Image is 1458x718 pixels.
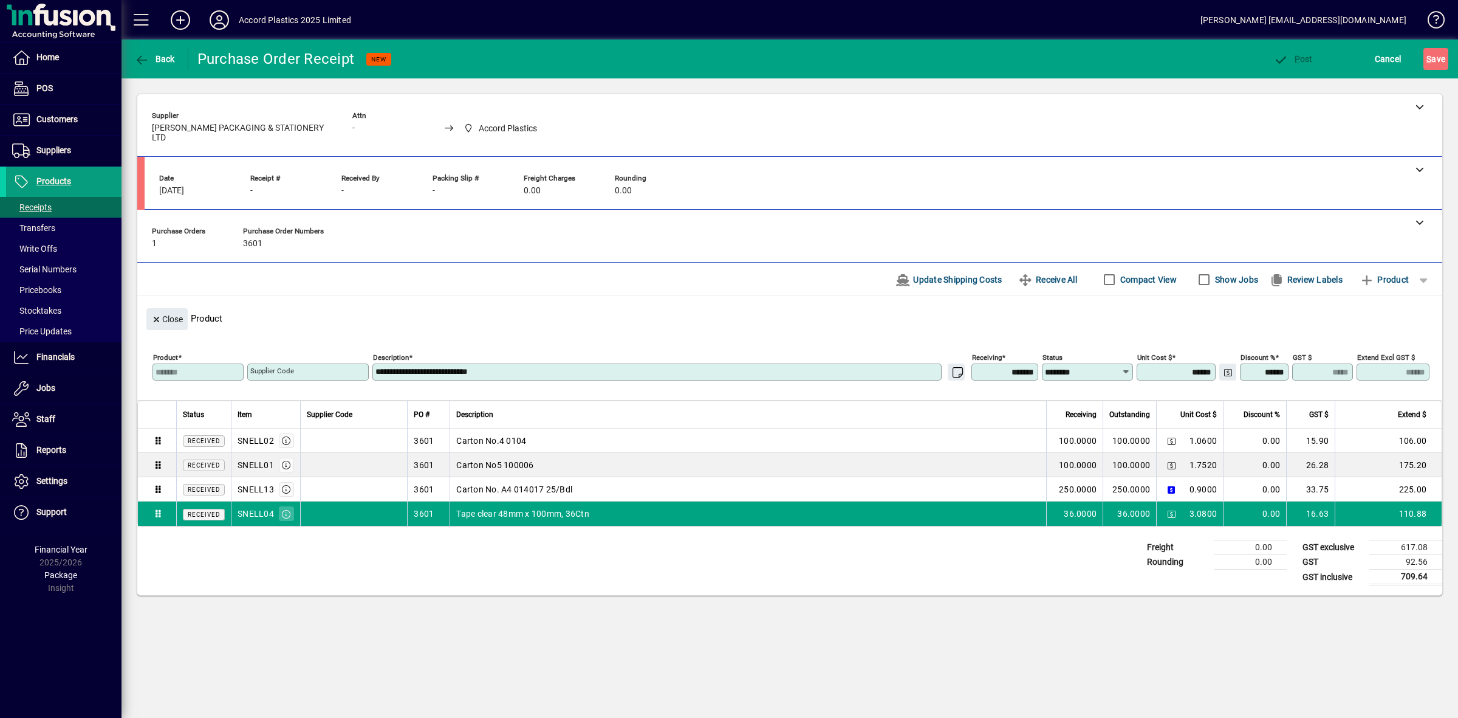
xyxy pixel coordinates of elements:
mat-label: Extend excl GST $ [1357,353,1415,362]
span: Home [36,52,59,62]
span: Supplier Code [307,408,352,421]
span: [DATE] [159,186,184,196]
mat-label: Status [1042,353,1063,362]
label: Compact View [1118,274,1177,286]
div: [PERSON_NAME] [EMAIL_ADDRESS][DOMAIN_NAME] [1200,10,1406,30]
td: 709.64 [1369,570,1442,585]
mat-label: Product [153,353,178,362]
td: 175.20 [1335,453,1442,477]
td: 0.00 [1223,453,1286,477]
mat-label: Receiving [972,353,1002,362]
a: Transfers [6,218,122,238]
span: Cancel [1375,49,1402,69]
mat-label: Discount % [1241,353,1275,362]
span: 1.7520 [1189,459,1217,471]
button: Receive All [1013,269,1082,291]
td: GST exclusive [1296,540,1369,555]
span: Received [188,438,220,444]
td: Tape clear 48mm x 100mm, 36Ctn [450,502,1046,526]
span: Receipts [12,202,52,212]
button: Post [1270,48,1316,70]
a: Knowledge Base [1419,2,1443,42]
span: Product [1360,270,1409,289]
span: GST $ [1309,408,1329,421]
button: Cancel [1372,48,1405,70]
button: Change Price Levels [1163,432,1180,449]
span: 3601 [243,239,262,249]
div: Purchase Order Receipt [197,49,355,69]
td: Carton No. A4 014017 25/Bdl [450,477,1046,502]
span: Financial Year [35,545,87,554]
span: Suppliers [36,145,71,155]
button: Change Price Levels [1163,505,1180,522]
td: 26.28 [1286,453,1335,477]
span: 250.0000 [1059,483,1097,495]
td: 250.0000 [1103,477,1156,502]
span: Outstanding [1109,408,1150,421]
app-page-header-button: Back [122,48,188,70]
span: Financials [36,352,75,362]
button: Product [1354,269,1415,291]
span: Staff [36,414,55,424]
span: Products [36,176,71,186]
button: Update Shipping Costs [891,269,1007,291]
a: Financials [6,342,122,373]
button: Back [131,48,178,70]
a: Suppliers [6,136,122,166]
span: Customers [36,114,78,124]
span: Receiving [1066,408,1097,421]
td: 617.08 [1369,540,1442,555]
button: Change Price Levels [1163,457,1180,474]
td: 110.88 [1335,502,1442,526]
mat-label: GST $ [1293,353,1312,362]
td: Carton No5 100006 [450,453,1046,477]
td: 0.00 [1223,477,1286,502]
span: Write Offs [12,244,57,254]
span: 100.0000 [1059,435,1097,447]
a: Settings [6,466,122,497]
a: Write Offs [6,238,122,259]
span: Back [134,54,175,64]
td: 92.56 [1369,555,1442,570]
a: Home [6,43,122,73]
span: Transfers [12,223,55,233]
span: Reports [36,445,66,455]
span: P [1295,54,1300,64]
mat-label: Description [373,353,409,362]
a: Reports [6,435,122,466]
span: - [352,123,355,133]
a: Support [6,497,122,528]
a: Staff [6,404,122,435]
td: 15.90 [1286,429,1335,453]
button: Change Price Levels [1163,481,1180,498]
span: 36.0000 [1064,508,1097,520]
span: Received [188,486,220,493]
a: Pricebooks [6,280,122,300]
td: 0.00 [1214,540,1287,555]
span: [PERSON_NAME] PACKAGING & STATIONERY LTD [152,123,334,143]
div: Product [137,296,1442,333]
td: 100.0000 [1103,429,1156,453]
span: Description [456,408,493,421]
td: 0.00 [1214,555,1287,570]
span: - [250,186,253,196]
span: ave [1426,49,1445,69]
mat-label: Supplier Code [250,367,294,375]
span: Extend $ [1398,408,1426,421]
a: Receipts [6,197,122,218]
span: 3.0800 [1189,508,1217,520]
span: Price Updates [12,326,72,336]
td: 36.0000 [1103,502,1156,526]
span: 1 [152,239,157,249]
div: Accord Plastics 2025 Limited [239,10,351,30]
span: PO # [414,408,430,421]
td: 16.63 [1286,502,1335,526]
span: Serial Numbers [12,264,77,274]
span: Item [238,408,252,421]
app-page-header-button: Close [143,313,191,324]
span: Accord Plastics [479,122,537,135]
div: SNELL01 [238,459,274,471]
button: Add [161,9,200,31]
span: NEW [371,55,386,63]
span: 1.0600 [1189,435,1217,447]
